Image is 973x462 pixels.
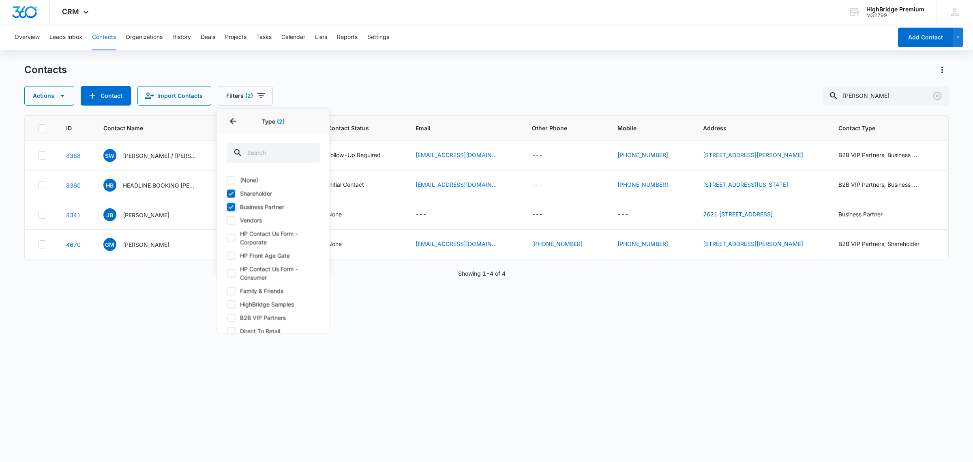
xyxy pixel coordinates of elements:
[866,6,924,13] div: account name
[103,179,116,192] span: HB
[416,180,511,190] div: Email - matt@headlinebooking.com - Select to Edit Field
[245,93,253,99] span: (2)
[123,181,196,190] p: HEADLINE BOOKING [PERSON_NAME]
[416,180,497,189] a: [EMAIL_ADDRESS][DOMAIN_NAME]
[227,300,320,309] label: HighBridge Samples
[123,151,196,160] p: [PERSON_NAME] / [PERSON_NAME]/ [PERSON_NAME]
[532,151,543,160] div: ---
[256,24,272,50] button: Tasks
[703,151,803,158] a: [STREET_ADDRESS][PERSON_NAME]
[416,240,511,249] div: Email - gmsteinberg@gmail.com - Select to Edit Field
[703,240,818,249] div: Address - 2621 Walkaloosa Way, Fort Collins, CO, 80525 - Select to Edit Field
[66,152,81,159] a: Navigate to contact details page for Steve Waller / Ros Posey/ Jon Halper
[103,238,184,251] div: Contact Name - Gregg M Steinberg - Select to Edit Field
[103,179,210,192] div: Contact Name - HEADLINE BOOKING Matt Altman - Select to Edit Field
[898,28,953,47] button: Add Contact
[838,240,934,249] div: Contact Type - B2B VIP Partners, Shareholder - Select to Edit Field
[227,203,320,211] label: Business Partner
[227,313,320,322] label: B2B VIP Partners
[103,208,184,221] div: Contact Name - Jim Belushi - Select to Edit Field
[703,181,788,188] a: [STREET_ADDRESS][US_STATE]
[328,240,342,248] div: None
[49,24,82,50] button: Leads Inbox
[416,210,441,220] div: Email - - Select to Edit Field
[225,24,246,50] button: Projects
[532,240,597,249] div: Other Phone - (847) 687-1698 - Select to Edit Field
[416,124,501,132] span: Email
[66,124,72,132] span: ID
[328,124,384,132] span: Contact Status
[227,265,320,282] label: HP Contact Us Form - Consumer
[227,216,320,225] label: Vendors
[703,210,787,220] div: Address - 2621 10535 Agate Road, Eagle Point, OR, 97524, United States - Select to Edit Field
[227,117,320,125] p: Type
[703,124,807,132] span: Address
[227,327,320,335] label: Direct To Retail
[277,118,285,125] span: (2)
[227,229,320,246] label: HP Contact Us Form - Corporate
[103,149,210,162] div: Contact Name - Steve Waller / Ros Posey/ Jon Halper - Select to Edit Field
[532,210,557,220] div: Other Phone - - Select to Edit Field
[617,180,683,190] div: Mobile - (917) 974-4144 - Select to Edit Field
[103,208,116,221] span: JB
[703,240,803,247] a: [STREET_ADDRESS][PERSON_NAME]
[458,269,506,278] p: Showing 1-4 of 4
[24,86,74,106] button: Actions
[328,151,381,159] div: Follow-Up Required
[66,182,81,189] a: Navigate to contact details page for HEADLINE BOOKING Matt Altman
[126,24,163,50] button: Organizations
[617,124,684,132] span: Mobile
[227,115,240,128] button: Back
[617,210,643,220] div: Mobile - - Select to Edit Field
[838,151,934,160] div: Contact Type - B2B VIP Partners, Business Partner, Distributors - Select to Edit Field
[838,151,919,159] div: B2B VIP Partners, Business Partner, Distributors
[416,151,511,160] div: Email - rposey@ind-ec.com - Select to Edit Field
[281,24,305,50] button: Calendar
[328,151,395,160] div: Contact Status - Follow-Up Required - Select to Edit Field
[62,7,79,16] span: CRM
[92,24,116,50] button: Contacts
[201,24,215,50] button: Deals
[532,240,583,248] a: [PHONE_NUMBER]
[838,210,883,218] div: Business Partner
[703,151,818,160] div: Address - 7101 143rd Ave NW H, Ramsey, MN, 55303 - Select to Edit Field
[822,86,949,106] input: Search Contacts
[532,124,598,132] span: Other Phone
[367,24,389,50] button: Settings
[617,210,628,220] div: ---
[416,240,497,248] a: [EMAIL_ADDRESS][DOMAIN_NAME]
[81,86,131,106] button: Add Contact
[532,180,557,190] div: Other Phone - - Select to Edit Field
[617,151,683,160] div: Mobile - (310) 920-5316 - Select to Edit Field
[24,64,67,76] h1: Contacts
[838,210,897,220] div: Contact Type - Business Partner - Select to Edit Field
[123,211,169,219] p: [PERSON_NAME]
[103,124,200,132] span: Contact Name
[838,180,934,190] div: Contact Type - B2B VIP Partners, Business Partner, Distributors - Select to Edit Field
[103,238,116,251] span: GM
[328,180,364,189] div: Initial Contact
[617,240,683,249] div: Mobile - (970) 818-2795 - Select to Edit Field
[227,189,320,198] label: Shareholder
[416,151,497,159] a: [EMAIL_ADDRESS][DOMAIN_NAME]
[328,240,356,249] div: Contact Status - None - Select to Edit Field
[532,210,543,220] div: ---
[328,180,379,190] div: Contact Status - Initial Contact - Select to Edit Field
[328,210,356,220] div: Contact Status - None - Select to Edit Field
[137,86,211,106] button: Import Contacts
[103,149,116,162] span: SW
[838,124,924,132] span: Contact Type
[66,241,81,248] a: Navigate to contact details page for Gregg M Steinberg
[227,287,320,295] label: Family & Friends
[172,24,191,50] button: History
[532,180,543,190] div: ---
[315,24,327,50] button: Lists
[123,240,169,249] p: [PERSON_NAME]
[931,89,944,102] button: Clear
[838,180,919,189] div: B2B VIP Partners, Business Partner, Distributors
[617,151,668,159] a: [PHONE_NUMBER]
[617,180,668,189] a: [PHONE_NUMBER]
[703,211,773,218] a: 2621 [STREET_ADDRESS]
[328,210,342,218] div: None
[838,240,919,248] div: B2B VIP Partners, Shareholder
